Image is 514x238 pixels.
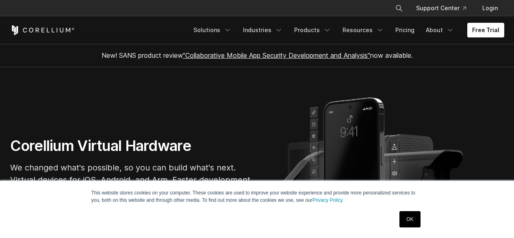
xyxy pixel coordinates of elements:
a: Corellium Home [10,25,75,35]
p: We changed what's possible, so you can build what's next. Virtual devices for iOS, Android, and A... [10,162,254,198]
button: Search [392,1,406,15]
a: OK [399,211,420,227]
h1: Corellium Virtual Hardware [10,137,254,155]
a: Free Trial [467,23,504,37]
a: Resources [338,23,389,37]
div: Navigation Menu [189,23,504,37]
a: Privacy Policy. [312,197,344,203]
a: Products [289,23,336,37]
a: Solutions [189,23,236,37]
a: Login [476,1,504,15]
a: Pricing [390,23,419,37]
p: This website stores cookies on your computer. These cookies are used to improve your website expe... [91,189,423,204]
a: "Collaborative Mobile App Security Development and Analysis" [183,51,370,59]
span: New! SANS product review now available. [102,51,413,59]
div: Navigation Menu [385,1,504,15]
a: About [421,23,459,37]
a: Industries [238,23,288,37]
a: Support Center [410,1,473,15]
